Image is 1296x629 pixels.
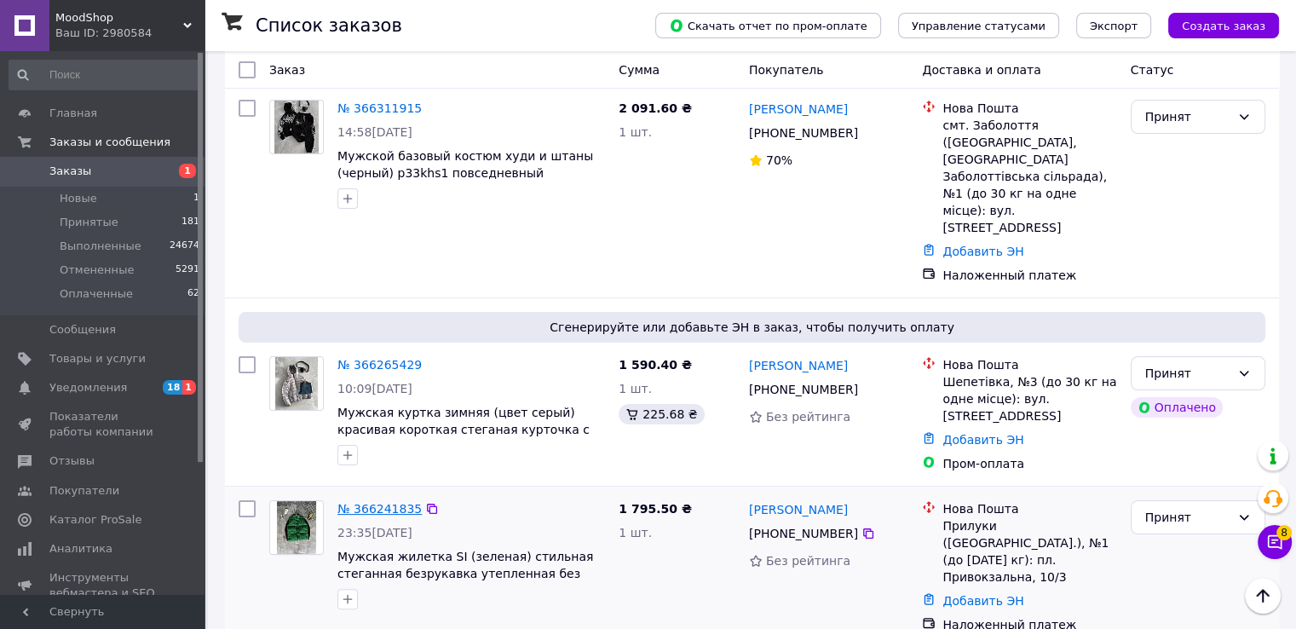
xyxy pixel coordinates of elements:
[619,358,692,372] span: 1 590.40 ₴
[922,63,1040,77] span: Доставка и оплата
[1145,107,1230,126] div: Принят
[182,380,196,395] span: 1
[269,500,324,555] a: Фото товару
[746,121,861,145] div: [PHONE_NUMBER]
[942,373,1116,424] div: Шепетівка, №3 (до 30 кг на одне місце): вул. [STREET_ADDRESS]
[942,267,1116,284] div: Наложенный платеж
[337,550,593,597] a: Мужская жилетка SI (зеленая) стильная стеганная безрукавка утепленная без капюшона с лого Мо34-21 L
[49,541,112,557] span: Аналитика
[619,63,660,77] span: Сумма
[1168,13,1279,38] button: Создать заказ
[749,101,848,118] a: [PERSON_NAME]
[1145,364,1230,383] div: Принят
[269,63,305,77] span: Заказ
[912,20,1045,32] span: Управление статусами
[49,135,170,150] span: Заказы и сообщения
[942,433,1023,447] a: Добавить ЭН
[749,501,848,518] a: [PERSON_NAME]
[179,164,196,178] span: 1
[337,526,412,540] span: 23:35[DATE]
[187,286,199,302] span: 62
[1131,63,1174,77] span: Статус
[746,378,861,401] div: [PHONE_NUMBER]
[163,380,182,395] span: 18
[337,149,593,197] a: Мужской базовый костюм худи и штаны (черный) p33khs1 повседневный спортивный комплект с принтом XL
[49,570,158,601] span: Инструменты вебмастера и SEO
[275,357,319,410] img: Фото товару
[274,101,318,153] img: Фото товару
[669,18,867,33] span: Скачать отчет по пром-оплате
[337,101,422,115] a: № 366311915
[766,153,792,167] span: 70%
[1145,508,1230,527] div: Принят
[337,502,422,516] a: № 366241835
[766,410,850,424] span: Без рейтинга
[49,453,95,469] span: Отзывы
[181,215,199,230] span: 181
[749,357,848,374] a: [PERSON_NAME]
[60,191,97,206] span: Новые
[277,501,317,554] img: Фото товару
[269,100,324,154] a: Фото товару
[898,13,1059,38] button: Управление статусами
[619,101,692,115] span: 2 091.60 ₴
[60,263,134,278] span: Отмененные
[749,63,824,77] span: Покупатель
[1182,20,1265,32] span: Создать заказ
[1258,525,1292,559] button: Чат с покупателем8
[60,239,141,254] span: Выполненные
[942,500,1116,517] div: Нова Пошта
[942,245,1023,258] a: Добавить ЭН
[60,286,133,302] span: Оплаченные
[942,455,1116,472] div: Пром-оплата
[1151,18,1279,32] a: Создать заказ
[619,502,692,516] span: 1 795.50 ₴
[193,191,199,206] span: 1
[766,554,850,568] span: Без рейтинга
[49,380,127,395] span: Уведомления
[55,10,183,26] span: MoodShop
[49,512,141,528] span: Каталог ProSale
[746,522,861,545] div: [PHONE_NUMBER]
[619,404,704,424] div: 225.68 ₴
[942,100,1116,117] div: Нова Пошта
[9,60,201,90] input: Поиск
[49,351,146,366] span: Товары и услуги
[619,125,652,139] span: 1 шт.
[1076,13,1151,38] button: Экспорт
[619,382,652,395] span: 1 шт.
[1131,397,1223,418] div: Оплачено
[269,356,324,411] a: Фото товару
[245,319,1259,336] span: Сгенерируйте или добавьте ЭН в заказ, чтобы получить оплату
[256,15,402,36] h1: Список заказов
[337,406,590,453] a: Мужская куртка зимняя (цвет серый) красивая короткая стеганая курточка с капюшоном sgen3 XL
[49,106,97,121] span: Главная
[942,517,1116,586] div: Прилуки ([GEOGRAPHIC_DATA].), №1 (до [DATE] кг): пл. Привокзальна, 10/3
[1090,20,1138,32] span: Экспорт
[49,483,119,499] span: Покупатели
[337,358,422,372] a: № 366265429
[49,322,116,338] span: Сообщения
[655,13,881,38] button: Скачать отчет по пром-оплате
[49,409,158,440] span: Показатели работы компании
[49,164,91,179] span: Заказы
[60,215,118,230] span: Принятые
[1276,525,1292,540] span: 8
[942,594,1023,608] a: Добавить ЭН
[55,26,204,41] div: Ваш ID: 2980584
[170,239,199,254] span: 24674
[942,356,1116,373] div: Нова Пошта
[337,382,412,395] span: 10:09[DATE]
[1245,578,1281,614] button: Наверх
[619,526,652,540] span: 1 шт.
[337,125,412,139] span: 14:58[DATE]
[176,263,199,278] span: 5291
[942,117,1116,236] div: смт. Заболоття ([GEOGRAPHIC_DATA], [GEOGRAPHIC_DATA] Заболоттівська сільрада), №1 (до 30 кг на од...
